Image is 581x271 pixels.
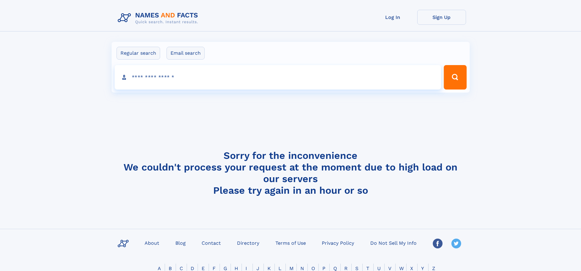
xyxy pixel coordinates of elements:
button: Search Button [444,65,466,90]
a: Directory [235,238,262,247]
a: Contact [199,238,223,247]
a: Log In [368,10,417,25]
a: Do Not Sell My Info [368,238,419,247]
a: Blog [173,238,188,247]
h4: Sorry for the inconvenience We couldn't process your request at the moment due to high load on ou... [115,150,466,196]
img: Twitter [451,239,461,248]
a: Privacy Policy [319,238,357,247]
a: Sign Up [417,10,466,25]
a: About [142,238,162,247]
label: Regular search [117,47,160,60]
input: search input [115,65,441,90]
img: Facebook [433,239,443,248]
label: Email search [167,47,205,60]
img: Logo Names and Facts [115,10,203,26]
a: Terms of Use [273,238,308,247]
